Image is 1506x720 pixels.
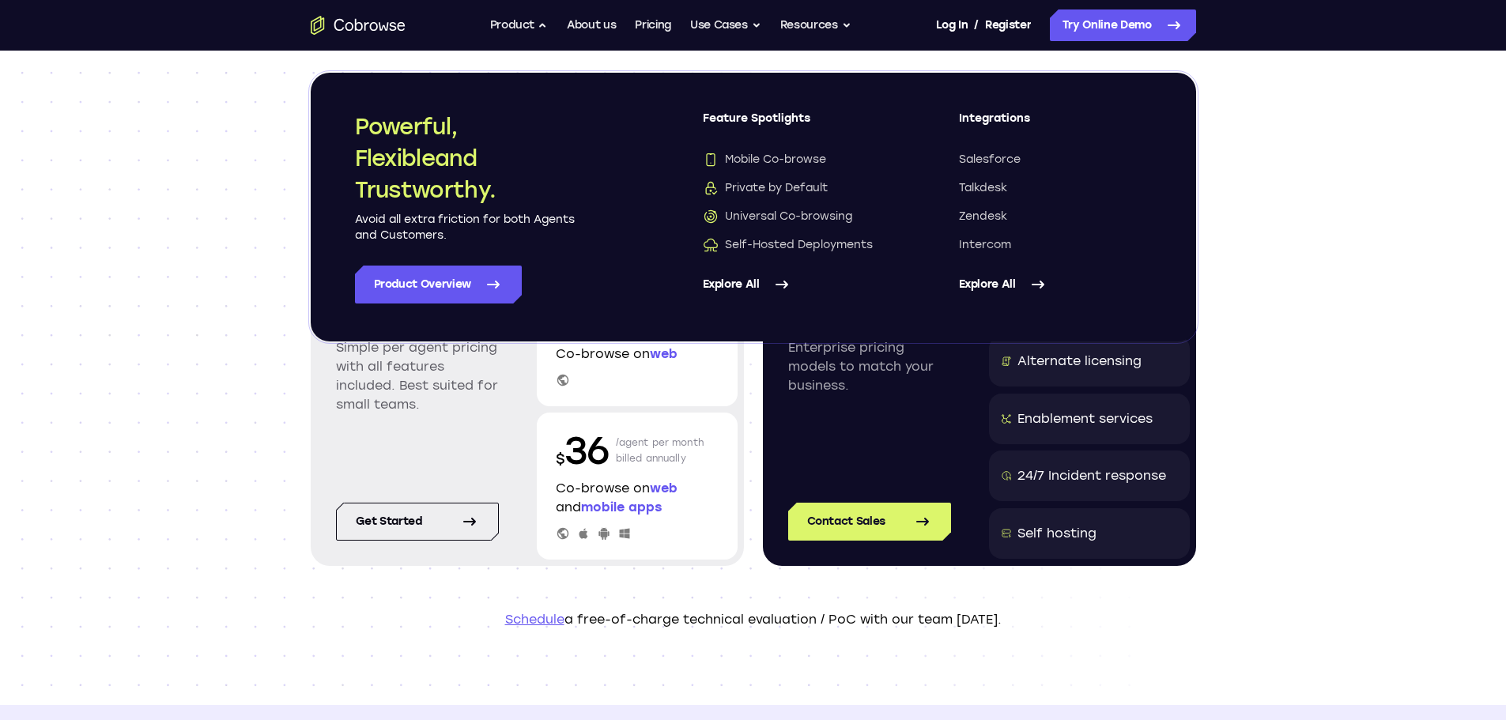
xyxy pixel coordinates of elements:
a: Private by DefaultPrivate by Default [703,180,896,196]
p: a free-of-charge technical evaluation / PoC with our team [DATE]. [311,610,1196,629]
a: Intercom [959,237,1152,253]
a: Log In [936,9,968,41]
span: $ [556,450,565,468]
button: Product [490,9,549,41]
a: Universal Co-browsingUniversal Co-browsing [703,209,896,224]
p: Co-browse on [556,345,719,364]
a: Schedule [505,612,564,627]
a: Mobile Co-browseMobile Co-browse [703,152,896,168]
div: 24/7 Incident response [1017,466,1166,485]
span: Intercom [959,237,1011,253]
img: Self-Hosted Deployments [703,237,719,253]
p: /agent per month billed annually [616,425,704,476]
p: Co-browse on and [556,479,719,517]
a: Zendesk [959,209,1152,224]
div: Enablement services [1017,409,1153,428]
span: Integrations [959,111,1152,139]
span: / [974,16,979,35]
span: Private by Default [703,180,828,196]
a: About us [567,9,616,41]
div: Self hosting [1017,524,1096,543]
h2: Powerful, Flexible and Trustworthy. [355,111,576,205]
a: Contact Sales [788,503,951,541]
span: Salesforce [959,152,1021,168]
button: Resources [780,9,851,41]
a: Register [985,9,1031,41]
a: Pricing [635,9,671,41]
span: Zendesk [959,209,1007,224]
p: Avoid all extra friction for both Agents and Customers. [355,212,576,243]
img: Mobile Co-browse [703,152,719,168]
span: Self-Hosted Deployments [703,237,873,253]
span: web [650,481,678,496]
p: Enterprise pricing models to match your business. [788,338,951,395]
a: Talkdesk [959,180,1152,196]
a: Explore All [959,266,1152,303]
a: Product Overview [355,266,522,303]
a: Get started [336,503,499,541]
span: Feature Spotlights [703,111,896,139]
img: Universal Co-browsing [703,209,719,224]
button: Use Cases [690,9,761,41]
img: Private by Default [703,180,719,196]
a: Explore All [703,266,896,303]
span: Universal Co-browsing [703,209,852,224]
span: web [650,346,678,361]
a: Go to the home page [311,16,406,35]
a: Try Online Demo [1050,9,1196,41]
p: Simple per agent pricing with all features included. Best suited for small teams. [336,338,499,414]
span: Mobile Co-browse [703,152,826,168]
span: Talkdesk [959,180,1007,196]
a: Salesforce [959,152,1152,168]
span: mobile apps [581,499,662,515]
a: Self-Hosted DeploymentsSelf-Hosted Deployments [703,237,896,253]
p: 36 [556,425,610,476]
div: Alternate licensing [1017,352,1142,371]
